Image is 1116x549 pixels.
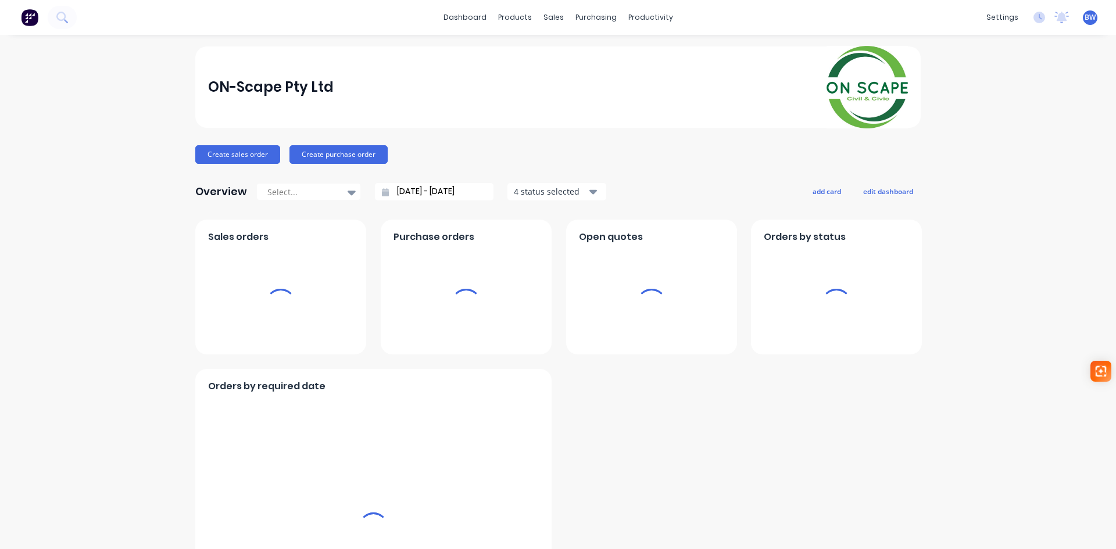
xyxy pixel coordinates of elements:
[208,76,334,99] div: ON-Scape Pty Ltd
[514,185,587,198] div: 4 status selected
[579,230,643,244] span: Open quotes
[507,183,606,200] button: 4 status selected
[195,145,280,164] button: Create sales order
[981,9,1024,26] div: settings
[623,9,679,26] div: productivity
[570,9,623,26] div: purchasing
[538,9,570,26] div: sales
[208,379,325,393] span: Orders by required date
[764,230,846,244] span: Orders by status
[21,9,38,26] img: Factory
[1085,12,1096,23] span: BW
[289,145,388,164] button: Create purchase order
[492,9,538,26] div: products
[827,46,908,128] img: ON-Scape Pty Ltd
[438,9,492,26] a: dashboard
[856,184,921,199] button: edit dashboard
[195,180,247,203] div: Overview
[805,184,849,199] button: add card
[394,230,474,244] span: Purchase orders
[208,230,269,244] span: Sales orders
